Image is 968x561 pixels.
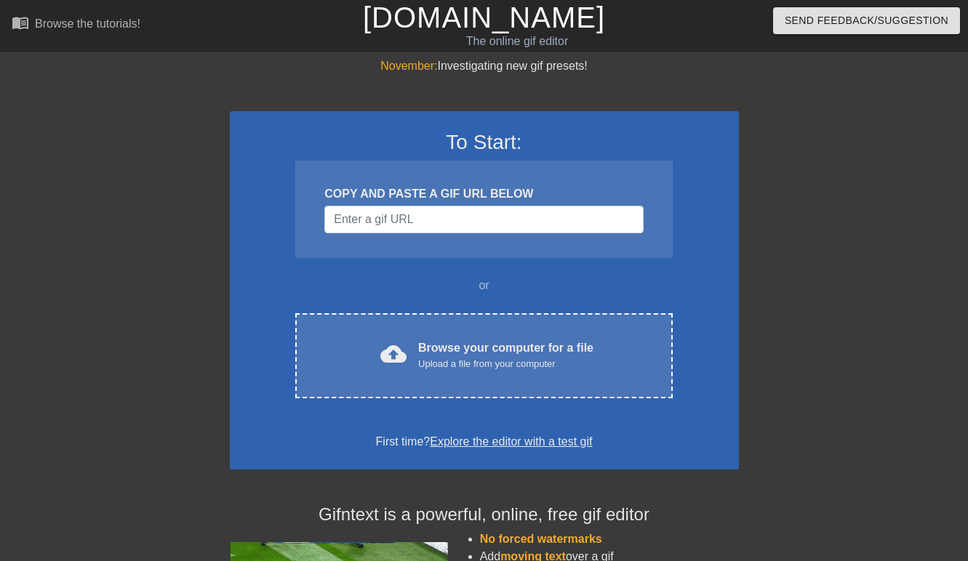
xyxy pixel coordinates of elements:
[418,357,593,371] div: Upload a file from your computer
[230,504,739,525] h4: Gifntext is a powerful, online, free gif editor
[324,185,643,203] div: COPY AND PASTE A GIF URL BELOW
[480,533,602,545] span: No forced watermarks
[268,277,701,294] div: or
[330,33,705,50] div: The online gif editor
[773,7,960,34] button: Send Feedback/Suggestion
[430,435,592,448] a: Explore the editor with a test gif
[12,14,140,36] a: Browse the tutorials!
[35,17,140,30] div: Browse the tutorials!
[12,14,29,31] span: menu_book
[249,130,720,155] h3: To Start:
[249,433,720,451] div: First time?
[230,57,739,75] div: Investigating new gif presets!
[363,1,605,33] a: [DOMAIN_NAME]
[418,339,593,371] div: Browse your computer for a file
[324,206,643,233] input: Username
[380,341,407,367] span: cloud_upload
[785,12,948,30] span: Send Feedback/Suggestion
[380,60,437,72] span: November:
